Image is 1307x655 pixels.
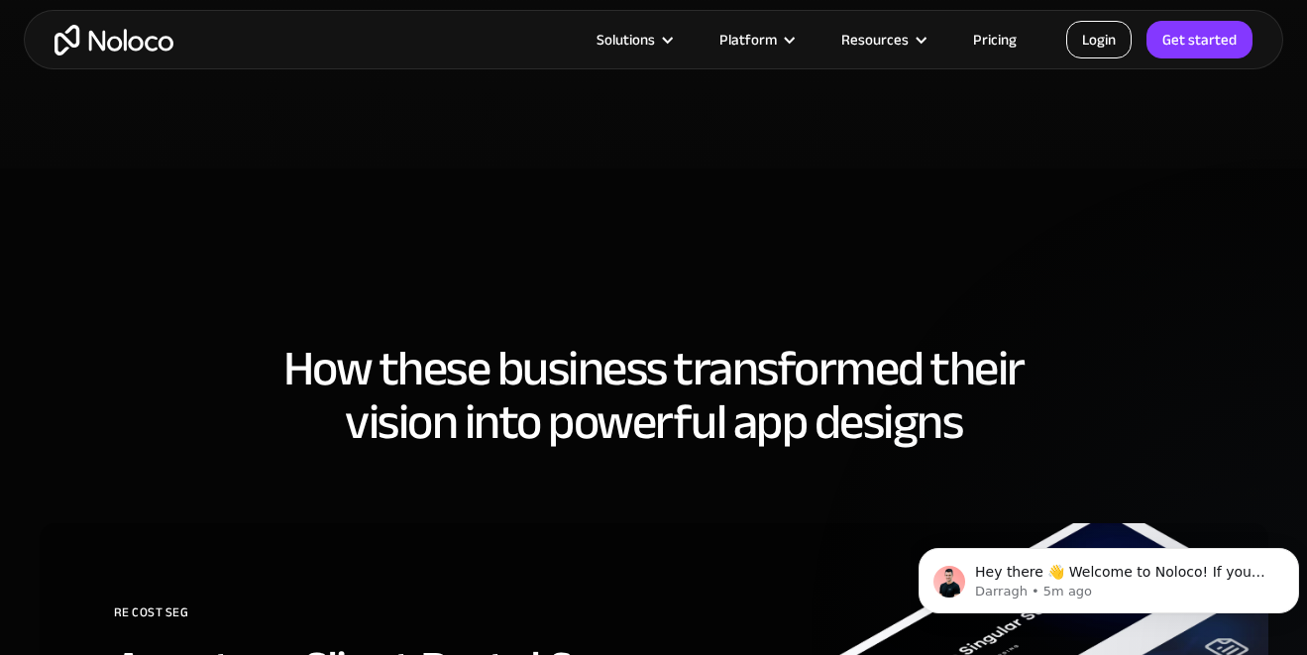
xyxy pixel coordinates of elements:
div: Solutions [572,27,695,53]
div: Resources [841,27,909,53]
div: Platform [695,27,817,53]
div: Solutions [597,27,655,53]
h2: How these business transformed their vision into powerful app designs [40,342,1268,449]
a: Get started [1146,21,1253,58]
div: RE Cost Seg [114,598,614,642]
div: Platform [719,27,777,53]
iframe: Intercom notifications message [911,506,1307,645]
a: Pricing [948,27,1041,53]
a: Login [1066,21,1132,58]
a: home [54,25,173,55]
div: Resources [817,27,948,53]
